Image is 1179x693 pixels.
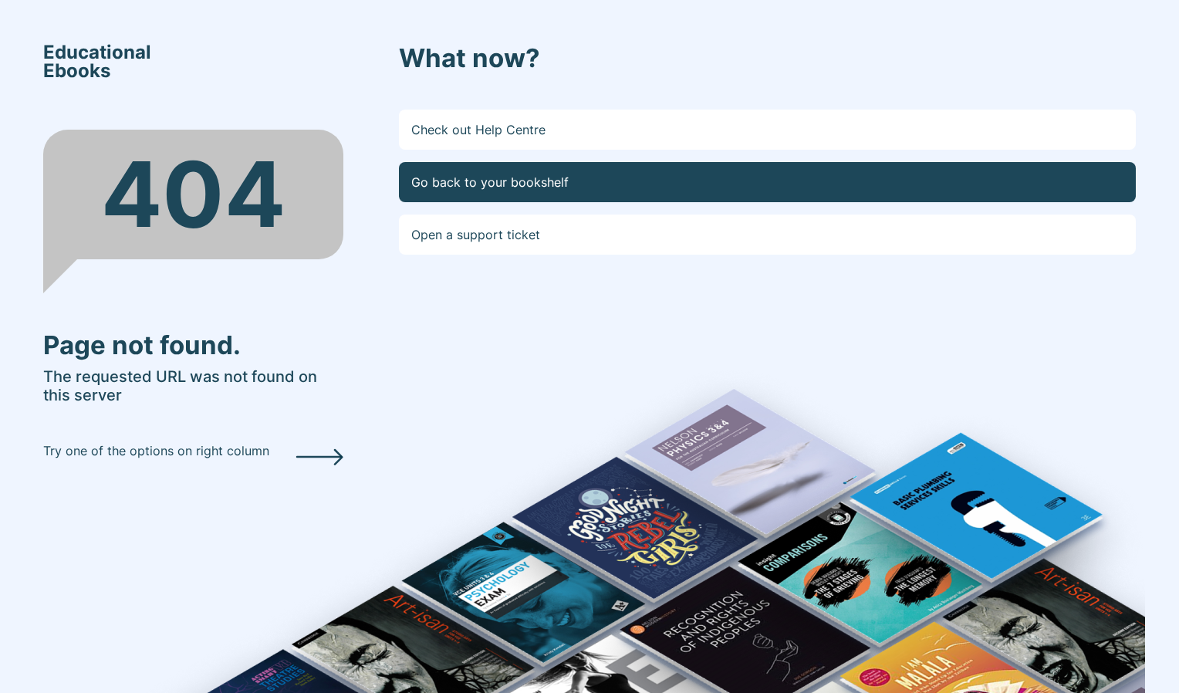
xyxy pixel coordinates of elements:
p: Try one of the options on right column [43,441,269,460]
a: Go back to your bookshelf [399,162,1136,202]
div: 404 [43,130,343,259]
a: Check out Help Centre [399,110,1136,150]
span: Educational Ebooks [43,43,151,80]
h3: Page not found. [43,330,343,361]
h5: The requested URL was not found on this server [43,367,343,404]
h3: What now? [399,43,1136,74]
a: Open a support ticket [399,215,1136,255]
